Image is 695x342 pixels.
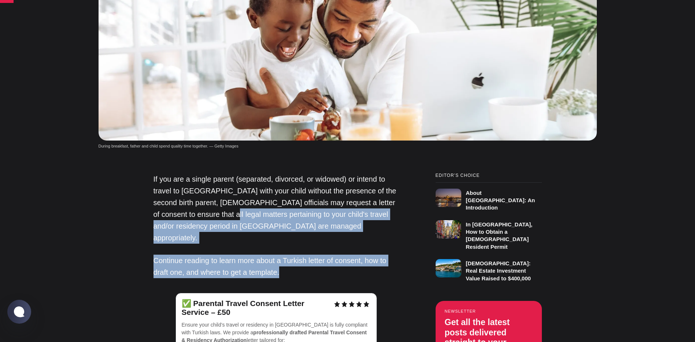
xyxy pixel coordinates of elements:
button: Sign up now [111,50,160,66]
h3: About [GEOGRAPHIC_DATA]: An Introduction [466,190,535,211]
span: During breakfast, father and child spend quality time together. — Getty Images [99,144,239,148]
small: Newsletter [445,309,533,313]
span: Already a member? [98,70,152,79]
span: ✅ Parental Travel Consent Letter Service – £50 [182,299,307,316]
button: Sign in [153,71,173,79]
small: Editor’s Choice [436,173,542,178]
a: [DEMOGRAPHIC_DATA]: Real Estate Investment Value Raised to $400,000 [436,256,542,282]
a: In [GEOGRAPHIC_DATA], How to Obtain a [DEMOGRAPHIC_DATA] Resident Permit [436,217,542,251]
h3: [DEMOGRAPHIC_DATA]: Real Estate Investment Value Raised to $400,000 [466,260,531,281]
p: Become a member of to start commenting. [12,31,259,40]
h3: In [GEOGRAPHIC_DATA], How to Obtain a [DEMOGRAPHIC_DATA] Resident Permit [466,221,532,250]
p: If you are a single parent (separated, divorced, or widowed) or intend to travel to [GEOGRAPHIC_D... [154,173,399,244]
span: Ikamet [125,32,148,39]
h1: Start the conversation [81,15,190,28]
span: Ensure your child’s travel or residency in [GEOGRAPHIC_DATA] is fully compliant with Turkish laws... [182,322,369,335]
p: Continue reading to learn more about a Turkish letter of consent, how to draft one, and where to ... [154,255,399,278]
a: About [GEOGRAPHIC_DATA]: An Introduction [436,182,542,212]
